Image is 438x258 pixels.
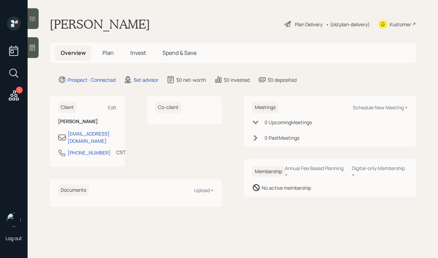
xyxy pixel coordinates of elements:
div: $0 invested [224,76,250,83]
div: Kustomer [390,21,411,28]
h1: [PERSON_NAME] [50,17,150,32]
div: Plan Delivery [295,21,322,28]
span: Plan [102,49,114,57]
h6: Co-client [155,102,181,113]
div: • (old plan-delivery) [326,21,370,28]
h6: Client [58,102,77,113]
h6: Membership [252,166,285,177]
div: Digital-only Membership + [352,165,408,178]
span: Overview [61,49,86,57]
div: Upload + [194,187,213,193]
div: 0 Upcoming Meeting s [265,119,312,126]
div: $0 deposited [268,76,297,83]
div: No active membership [262,184,311,191]
h6: Meetings [252,102,278,113]
span: Spend & Save [162,49,197,57]
div: Set advisor [133,76,158,83]
h6: Documents [58,185,89,196]
h6: [PERSON_NAME] [58,119,117,125]
div: [PHONE_NUMBER] [68,149,111,156]
div: Edit [108,104,117,111]
div: 1 [16,87,23,93]
div: [EMAIL_ADDRESS][DOMAIN_NAME] [68,130,117,145]
div: CST [116,149,126,156]
div: Prospect · Connected [68,76,116,83]
img: robby-grisanti-headshot.png [7,213,21,227]
div: Log out [6,235,22,241]
div: Schedule New Meeting + [353,104,408,111]
div: $0 net-worth [176,76,206,83]
span: Invest [130,49,146,57]
div: 0 Past Meeting s [265,134,299,141]
div: Annual Fee Based Planning + [285,165,346,178]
